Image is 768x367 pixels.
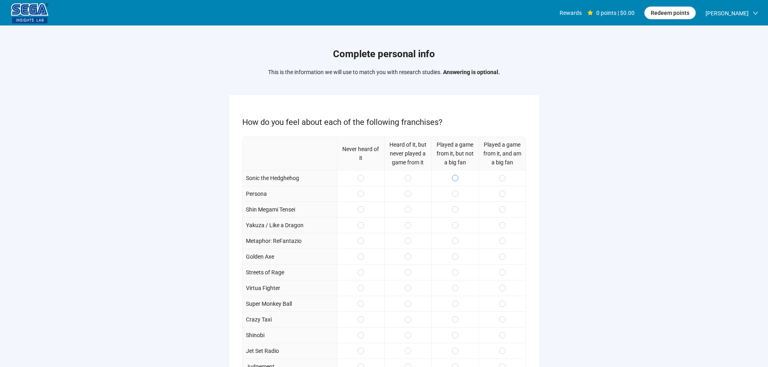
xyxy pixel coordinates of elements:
p: Virtua Fighter [246,284,280,292]
span: down [753,10,758,16]
span: Redeem points [651,8,689,17]
button: Redeem points [644,6,696,19]
p: Golden Axe [246,252,274,261]
p: Played a game from it, but not a big fan [435,140,475,167]
p: Played a game from it, and am a big fan [482,140,522,167]
p: Sonic the Hedghehog [246,174,299,182]
p: Streets of Rage [246,268,284,277]
p: Jet Set Radio [246,346,279,355]
p: This is the information we will use to match you with research studies. [268,68,500,77]
p: Never heard of it [341,145,381,162]
p: How do you feel about each of the following franchises? [242,116,526,129]
p: Super Monkey Ball [246,299,292,308]
p: Persona [246,189,267,198]
p: Crazy Taxi [246,315,272,324]
span: star [587,10,593,16]
p: Heard of it, but never played a game from it [388,140,428,167]
span: [PERSON_NAME] [706,0,749,26]
p: Shin Megami Tensei [246,205,295,214]
h1: Complete personal info [268,47,500,62]
p: Yakuza / Like a Dragon [246,221,304,230]
p: Shinobi [246,331,264,340]
strong: Answering is optional. [443,69,500,75]
p: Metaphor: ReFantazio [246,236,302,245]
